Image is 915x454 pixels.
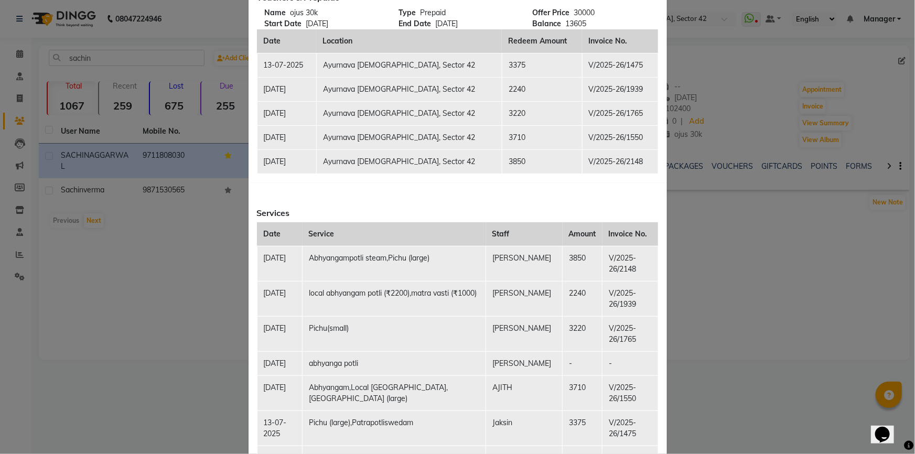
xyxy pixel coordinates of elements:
td: [DATE] [257,351,303,375]
span: ojus 30k [290,8,318,17]
td: Abhyangam,Local [GEOGRAPHIC_DATA],[GEOGRAPHIC_DATA] (large) [303,375,486,410]
td: V/2025-26/1475 [602,410,658,446]
span: Offer Price [532,7,569,18]
th: Date [257,222,303,246]
th: Invoice No. [602,222,658,246]
td: 3710 [502,125,582,149]
td: Pichu (large),Patrapotliswedam [303,410,486,446]
span: [DATE] [435,19,458,28]
td: - [563,351,602,375]
td: 3220 [563,316,602,351]
th: Location [316,29,502,53]
td: 3375 [502,53,582,77]
td: Jaksin [486,410,563,446]
td: 13-07-2025 [257,410,303,446]
span: 30000 [574,8,595,17]
td: 3850 [502,149,582,174]
td: - [602,351,658,375]
td: 3220 [502,101,582,125]
td: Pichu(small) [303,316,486,351]
span: Prepaid [420,8,446,17]
td: [DATE] [257,281,303,316]
td: V/2025-26/1550 [582,125,658,149]
td: V/2025-26/2148 [602,246,658,281]
span: Type [399,7,416,18]
td: V/2025-26/1939 [602,281,658,316]
th: Invoice No. [582,29,658,53]
td: Ayurnava [DEMOGRAPHIC_DATA], Sector 42 [316,149,502,174]
td: [DATE] [257,246,303,281]
td: 2240 [502,77,582,101]
td: [DATE] [257,149,316,174]
td: V/2025-26/1550 [602,375,658,410]
td: [DATE] [257,101,316,125]
th: Date [257,29,316,53]
td: [DATE] [257,316,303,351]
td: AJITH [486,375,563,410]
td: Abhyangampotli steam,Pichu (large) [303,246,486,281]
td: [PERSON_NAME] [486,281,563,316]
td: [DATE] [257,375,303,410]
td: [PERSON_NAME] [486,246,563,281]
td: V/2025-26/2148 [582,149,658,174]
h6: Services [257,208,659,218]
td: V/2025-26/1765 [602,316,658,351]
td: 13-07-2025 [257,53,316,77]
td: [PERSON_NAME] [486,316,563,351]
span: Name [265,7,286,18]
span: Start Date [265,18,302,29]
td: Ayurnava [DEMOGRAPHIC_DATA], Sector 42 [316,101,502,125]
span: 13605 [565,19,586,28]
td: Ayurnava [DEMOGRAPHIC_DATA], Sector 42 [316,125,502,149]
th: Amount [563,222,602,246]
span: [DATE] [306,19,329,28]
td: local abhyangam potli (₹2200),matra vasti (₹1000) [303,281,486,316]
th: Service [303,222,486,246]
td: [DATE] [257,125,316,149]
td: V/2025-26/1475 [582,53,658,77]
td: abhyanga potli [303,351,486,375]
td: 2240 [563,281,602,316]
span: Balance [532,18,561,29]
span: End Date [399,18,431,29]
th: Staff [486,222,563,246]
td: [PERSON_NAME] [486,351,563,375]
th: Redeem Amount [502,29,582,53]
td: Ayurnava [DEMOGRAPHIC_DATA], Sector 42 [316,77,502,101]
iframe: chat widget [871,412,905,444]
td: V/2025-26/1939 [582,77,658,101]
td: 3710 [563,375,602,410]
td: Ayurnava [DEMOGRAPHIC_DATA], Sector 42 [316,53,502,77]
td: 3375 [563,410,602,446]
td: 3850 [563,246,602,281]
td: V/2025-26/1765 [582,101,658,125]
td: [DATE] [257,77,316,101]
